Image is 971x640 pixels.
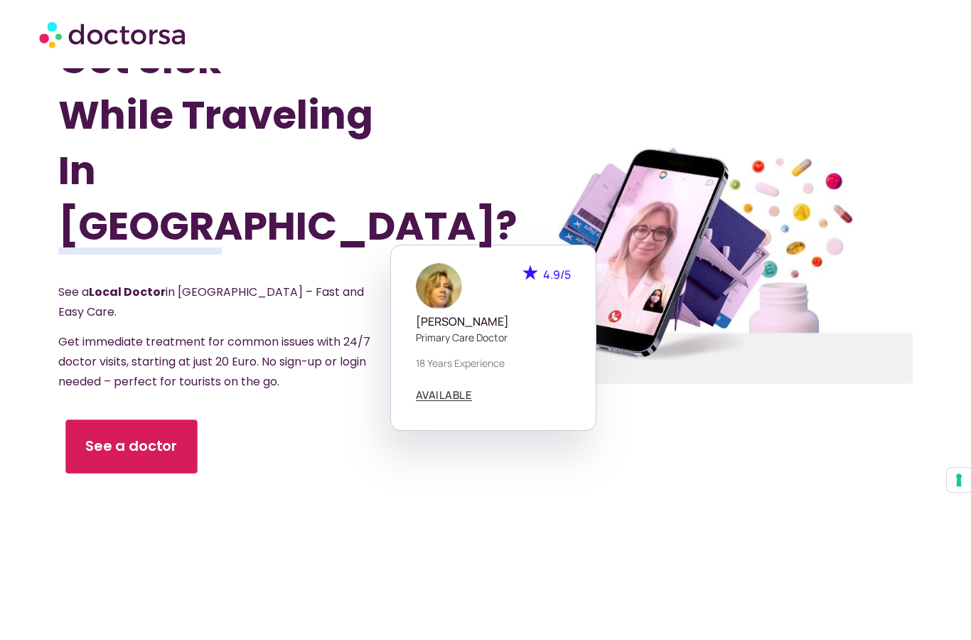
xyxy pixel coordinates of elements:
[416,356,571,370] p: 18 years experience
[85,436,178,457] span: See a doctor
[416,330,571,345] p: Primary care doctor
[89,284,166,300] strong: Local Doctor
[543,267,571,282] span: 4.9/5
[416,390,473,401] a: AVAILABLE
[416,315,571,329] h5: [PERSON_NAME]
[947,468,971,492] button: Your consent preferences for tracking technologies
[58,32,422,254] h1: Got Sick While Traveling In [GEOGRAPHIC_DATA]?
[58,284,364,320] span: See a in [GEOGRAPHIC_DATA] – Fast and Easy Care.
[58,334,370,390] span: Get immediate treatment for common issues with 24/7 doctor visits, starting at just 20 Euro. No s...
[65,420,197,474] a: See a doctor
[87,590,884,610] iframe: Customer reviews powered by Trustpilot
[416,390,473,400] span: AVAILABLE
